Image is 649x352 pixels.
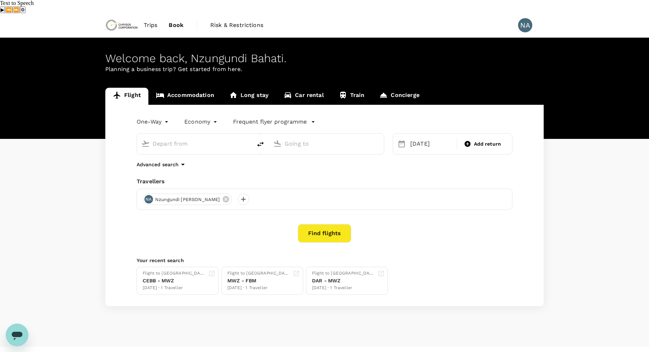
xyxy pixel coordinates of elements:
[222,88,276,105] a: Long stay
[105,65,544,74] p: Planning a business trip? Get started from here.
[163,13,189,37] a: Book
[276,88,331,105] a: Car rental
[137,160,187,169] button: Advanced search
[137,161,179,168] p: Advanced search
[137,177,512,186] div: Travellers
[298,224,351,243] button: Find flights
[474,140,501,148] span: Add return
[372,88,427,105] a: Concierge
[210,21,263,29] span: Risk & Restrictions
[144,21,158,29] span: Trips
[143,194,232,205] div: NANzungundi [PERSON_NAME]
[205,13,269,37] a: Risk & Restrictions
[153,138,237,149] input: Depart from
[407,137,455,151] div: [DATE]
[143,277,205,285] div: CEBB - MWZ
[105,52,544,65] div: Welcome back , Nzungundi Bahati .
[151,196,224,203] span: Nzungundi [PERSON_NAME]
[144,195,153,204] div: NA
[312,285,375,292] div: [DATE] · 1 Traveller
[312,277,375,285] div: DAR - MWZ
[12,6,20,13] button: Forward
[6,324,28,346] iframe: Button to launch messaging window
[105,88,148,105] a: Flight
[312,270,375,277] div: Flight to [GEOGRAPHIC_DATA]
[138,13,163,37] a: Trips
[252,136,269,153] button: delete
[137,257,512,264] p: Your recent search
[518,18,532,32] div: NA
[227,277,290,285] div: MWZ - FBM
[233,118,307,126] p: Frequent flyer programme
[184,116,219,128] div: Economy
[143,270,205,277] div: Flight to [GEOGRAPHIC_DATA]
[137,116,170,128] div: One-Way
[5,6,12,13] button: Previous
[233,118,315,126] button: Frequent flyer programme
[20,6,26,13] button: Settings
[379,143,380,144] button: Open
[331,88,372,105] a: Train
[169,21,184,29] span: Book
[148,88,222,105] a: Accommodation
[227,285,290,292] div: [DATE] · 1 Traveller
[105,17,138,33] img: Chrysos Corporation
[143,285,205,292] div: [DATE] · 1 Traveller
[247,143,248,144] button: Open
[285,138,369,149] input: Going to
[227,270,290,277] div: Flight to [GEOGRAPHIC_DATA]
